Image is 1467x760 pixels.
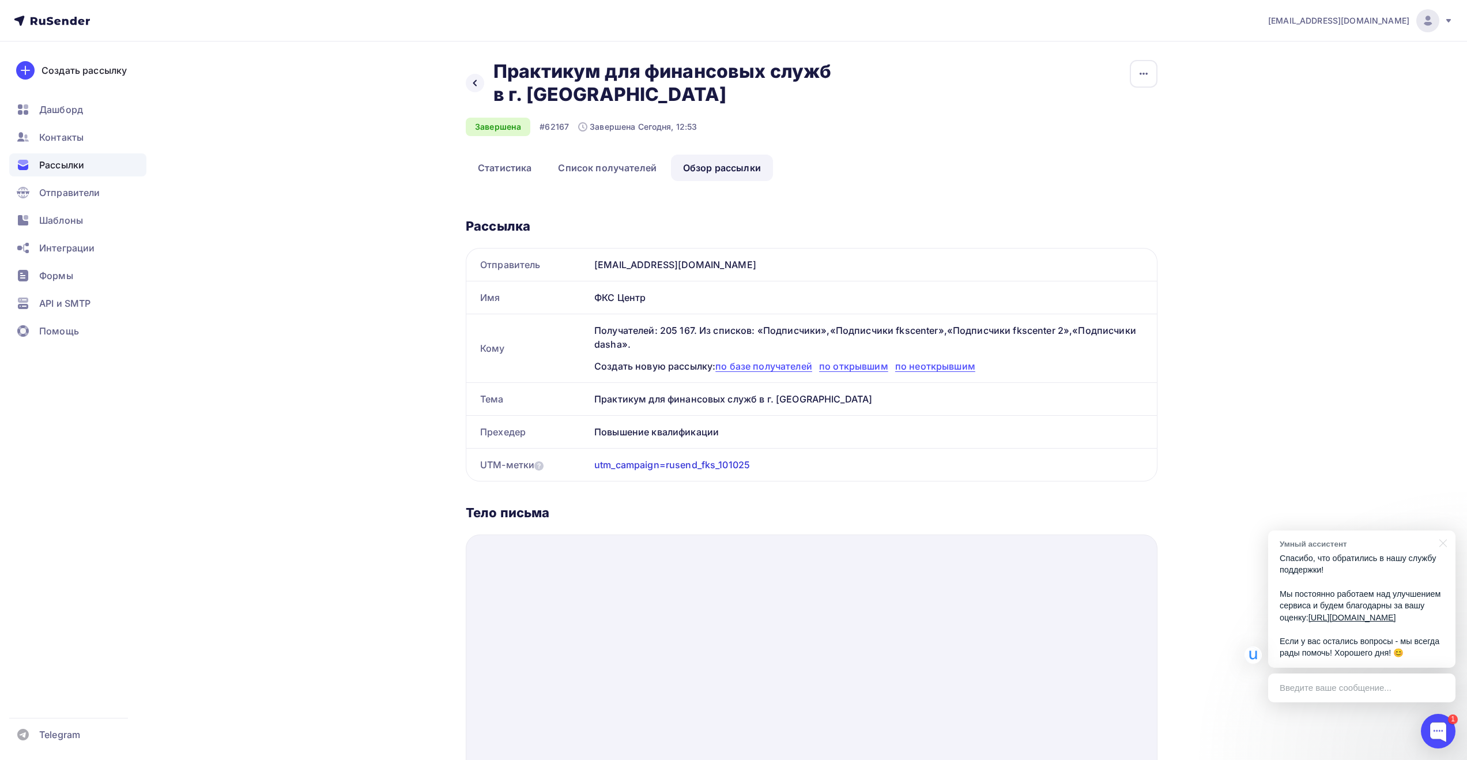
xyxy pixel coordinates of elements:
[466,505,1157,521] div: Тело письма
[466,118,530,136] div: Завершена
[1268,15,1409,27] span: [EMAIL_ADDRESS][DOMAIN_NAME]
[1280,552,1444,659] p: Спасибо, что обратились в нашу службу поддержки! Мы постоянно работаем над улучшением сервиса и б...
[546,155,669,181] a: Список получателей
[466,281,590,314] div: Имя
[1245,646,1262,664] img: Умный ассистент
[540,121,569,133] div: #62167
[578,121,697,133] div: Завершена Сегодня, 12:53
[715,360,812,372] span: по базе получателей
[466,155,544,181] a: Статистика
[590,281,1157,314] div: ФКС Центр
[42,63,127,77] div: Создать рассылку
[590,249,1157,281] div: [EMAIL_ADDRESS][DOMAIN_NAME]
[9,264,146,287] a: Формы
[1280,539,1432,550] div: Умный ассистент
[39,186,100,200] span: Отправители
[39,324,79,338] span: Помощь
[590,416,1157,448] div: Повышение квалификации
[466,218,1157,234] div: Рассылка
[39,213,83,227] span: Шаблоны
[466,416,590,448] div: Прехедер
[895,360,975,372] span: по неоткрывшим
[671,155,773,181] a: Обзор рассылки
[480,458,544,472] div: UTM-метки
[466,314,590,382] div: Кому
[9,126,146,149] a: Контакты
[466,383,590,415] div: Тема
[39,130,84,144] span: Контакты
[1268,9,1453,32] a: [EMAIL_ADDRESS][DOMAIN_NAME]
[39,103,83,116] span: Дашборд
[9,181,146,204] a: Отправители
[594,323,1143,351] div: Получателей: 205 167. Из списков: «Подписчики»,«Подписчики fkscenter»,«Подписчики fkscenter 2»,«П...
[590,383,1157,415] div: Практикум для финансовых служб в г. [GEOGRAPHIC_DATA]
[1448,714,1458,724] div: 1
[9,98,146,121] a: Дашборд
[39,241,95,255] span: Интеграции
[9,209,146,232] a: Шаблоны
[9,153,146,176] a: Рассылки
[493,60,842,106] h2: Практикум для финансовых служб в г. [GEOGRAPHIC_DATA]
[39,296,90,310] span: API и SMTP
[39,158,84,172] span: Рассылки
[594,359,1143,373] div: Создать новую рассылку:
[39,728,80,742] span: Telegram
[594,458,750,472] div: utm_campaign=rusend_fks_101025
[819,360,888,372] span: по открывшим
[466,249,590,281] div: Отправитель
[39,269,73,283] span: Формы
[1308,613,1396,622] a: [URL][DOMAIN_NAME]
[1268,674,1455,702] div: Введите ваше сообщение...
